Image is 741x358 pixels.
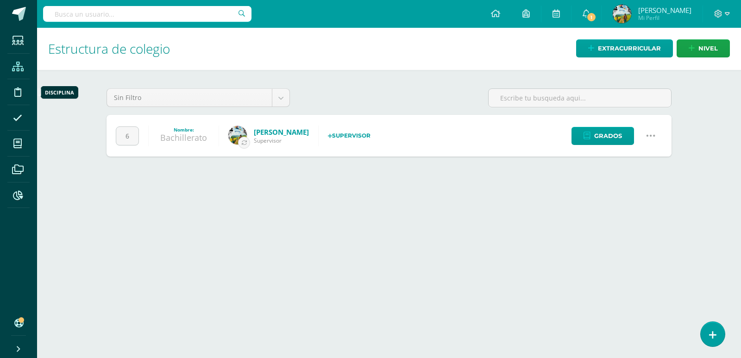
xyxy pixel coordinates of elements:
span: [PERSON_NAME] [638,6,691,15]
span: Sin Filtro [114,89,265,107]
a: Grados [571,127,634,145]
strong: Supervisor [328,132,370,139]
span: Extracurricular [598,40,661,57]
span: Grados [594,127,622,144]
img: a257b9d1af4285118f73fe144f089b76.png [228,126,247,144]
input: Escribe tu busqueda aqui... [489,89,671,107]
span: Mi Perfil [638,14,691,22]
img: 68dc05d322f312bf24d9602efa4c3a00.png [613,5,631,23]
div: Disciplina [45,89,74,96]
input: Busca un usuario... [43,6,251,22]
strong: Nombre: [174,126,194,133]
span: Supervisor [254,137,309,144]
a: Bachillerato [160,132,207,143]
a: Extracurricular [576,39,673,57]
a: Sin Filtro [107,89,289,107]
span: nivel [698,40,718,57]
a: [PERSON_NAME] [254,127,309,137]
a: nivel [677,39,730,57]
span: 1 [586,12,597,22]
span: Estructura de colegio [48,40,170,57]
